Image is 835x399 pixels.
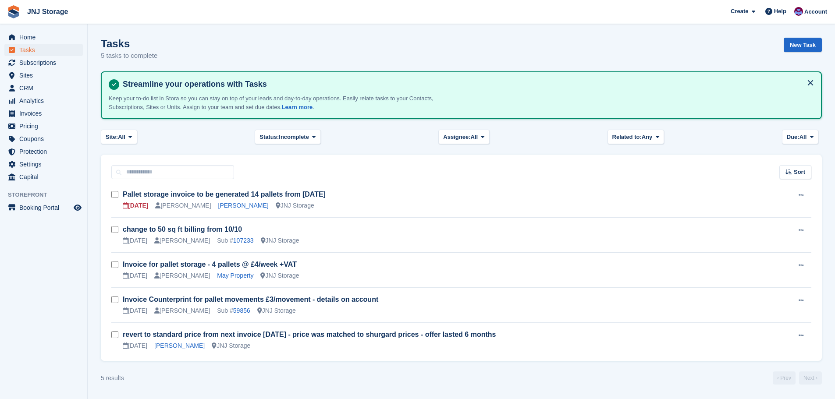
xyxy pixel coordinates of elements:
button: Status: Incomplete [255,130,320,144]
span: Any [642,133,653,141]
span: Invoices [19,107,72,120]
div: JNJ Storage [276,201,314,210]
button: Site: All [101,130,137,144]
span: Account [804,7,827,16]
div: Sub # [217,306,250,315]
a: change to 50 sq ft billing from 10/10 [123,226,242,233]
div: [PERSON_NAME] [154,306,210,315]
a: menu [4,158,83,170]
a: May Property [217,272,253,279]
span: All [471,133,478,141]
div: JNJ Storage [212,341,250,350]
a: menu [4,145,83,158]
p: 5 tasks to complete [101,51,157,61]
div: [PERSON_NAME] [154,236,210,245]
span: Protection [19,145,72,158]
span: Help [774,7,786,16]
div: JNJ Storage [261,236,299,245]
div: 5 results [101,374,124,383]
span: Pricing [19,120,72,132]
a: menu [4,44,83,56]
a: Preview store [72,202,83,213]
a: [PERSON_NAME] [218,202,269,209]
span: Site: [106,133,118,141]
div: [PERSON_NAME] [154,271,210,280]
span: Settings [19,158,72,170]
div: [DATE] [123,201,148,210]
span: Booking Portal [19,201,72,214]
button: Assignee: All [438,130,490,144]
button: Related to: Any [608,130,664,144]
span: Analytics [19,95,72,107]
div: [DATE] [123,341,147,350]
a: menu [4,201,83,214]
h4: Streamline your operations with Tasks [119,79,814,89]
span: Capital [19,171,72,183]
a: menu [4,133,83,145]
div: Sub # [217,236,253,245]
a: Next [799,371,822,385]
a: New Task [784,38,822,52]
img: Jonathan Scrase [794,7,803,16]
span: Due: [787,133,799,141]
a: [PERSON_NAME] [154,342,205,349]
div: [DATE] [123,271,147,280]
a: JNJ Storage [24,4,71,19]
nav: Page [771,371,824,385]
span: Coupons [19,133,72,145]
span: CRM [19,82,72,94]
span: Tasks [19,44,72,56]
a: revert to standard price from next invoice [DATE] - price was matched to shurgard prices - offer ... [123,331,496,338]
a: Invoice for pallet storage - 4 pallets @ £4/week +VAT [123,261,297,268]
span: Storefront [8,191,87,199]
span: Subscriptions [19,56,72,69]
div: [DATE] [123,306,147,315]
span: Create [731,7,748,16]
a: Learn more [282,104,313,110]
span: Related to: [612,133,642,141]
a: menu [4,95,83,107]
a: Pallet storage invoice to be generated 14 pallets from [DATE] [123,191,326,198]
a: 107233 [233,237,254,244]
span: All [799,133,807,141]
span: Sort [794,168,805,177]
div: [DATE] [123,236,147,245]
a: 59856 [233,307,250,314]
a: menu [4,107,83,120]
h1: Tasks [101,38,157,49]
a: menu [4,171,83,183]
span: Sites [19,69,72,81]
div: [PERSON_NAME] [155,201,211,210]
div: JNJ Storage [257,306,296,315]
p: Keep your to-do list in Stora so you can stay on top of your leads and day-to-day operations. Eas... [109,94,437,111]
img: stora-icon-8386f47178a22dfd0bd8f6a31ec36ba5ce8667c1dd55bd0f319d3a0aa187defe.svg [7,5,20,18]
a: menu [4,82,83,94]
div: JNJ Storage [260,271,299,280]
span: Assignee: [443,133,470,141]
a: Previous [773,371,796,385]
a: menu [4,69,83,81]
span: Incomplete [279,133,309,141]
span: All [118,133,125,141]
span: Status: [259,133,279,141]
span: Home [19,31,72,43]
a: menu [4,31,83,43]
a: Invoice Counterprint for pallet movements £3/movement - details on account [123,296,378,303]
a: menu [4,56,83,69]
a: menu [4,120,83,132]
button: Due: All [782,130,818,144]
